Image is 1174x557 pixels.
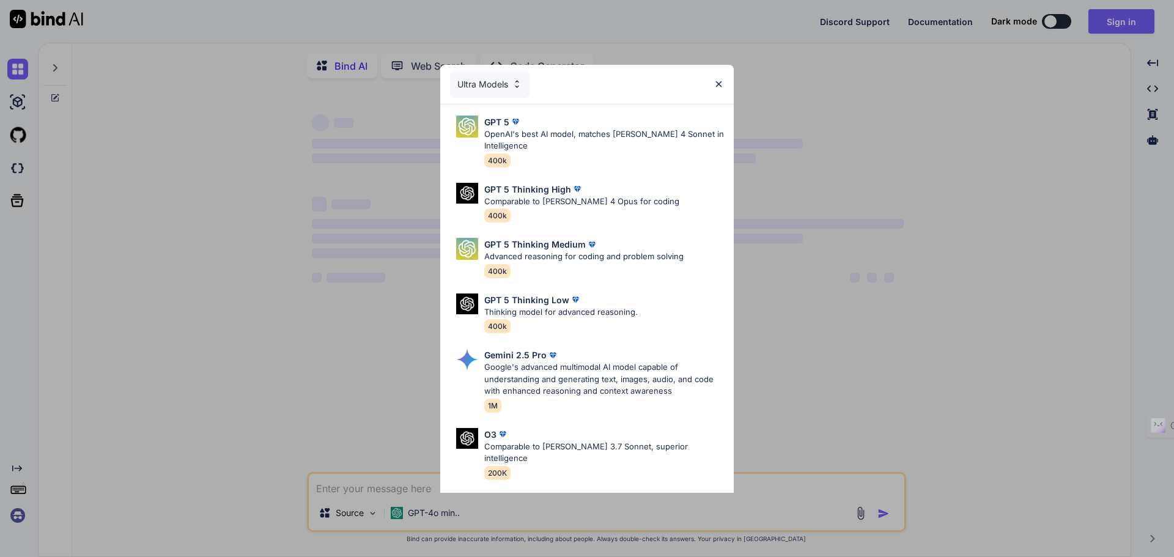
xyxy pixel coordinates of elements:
p: Gemini 2.5 Pro [484,349,547,361]
p: O3 [484,428,497,441]
p: GPT 5 Thinking High [484,183,571,196]
img: Pick Models [456,349,478,371]
span: 400k [484,319,511,333]
p: Comparable to [PERSON_NAME] 3.7 Sonnet, superior intelligence [484,441,724,465]
img: premium [571,183,583,195]
img: close [714,79,724,89]
p: GPT 5 [484,116,509,128]
p: Google's advanced multimodal AI model capable of understanding and generating text, images, audio... [484,361,724,397]
p: Advanced reasoning for coding and problem solving [484,251,684,263]
span: 400k [484,264,511,278]
p: Thinking model for advanced reasoning. [484,306,638,319]
span: 1M [484,399,501,413]
img: Pick Models [456,238,478,260]
img: premium [509,116,522,128]
span: 200K [484,466,511,480]
span: 400k [484,208,511,223]
img: premium [497,428,509,440]
div: Ultra Models [450,71,530,98]
img: Pick Models [456,293,478,315]
img: Pick Models [456,428,478,449]
p: GPT 5 Thinking Medium [484,238,586,251]
p: Comparable to [PERSON_NAME] 4 Opus for coding [484,196,679,208]
span: 400k [484,153,511,168]
img: premium [586,238,598,251]
img: Pick Models [456,183,478,204]
p: GPT 5 Thinking Low [484,293,569,306]
img: Pick Models [512,79,522,89]
img: premium [547,349,559,361]
img: Pick Models [456,116,478,138]
p: OpenAI's best AI model, matches [PERSON_NAME] 4 Sonnet in Intelligence [484,128,724,152]
img: premium [569,293,581,306]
